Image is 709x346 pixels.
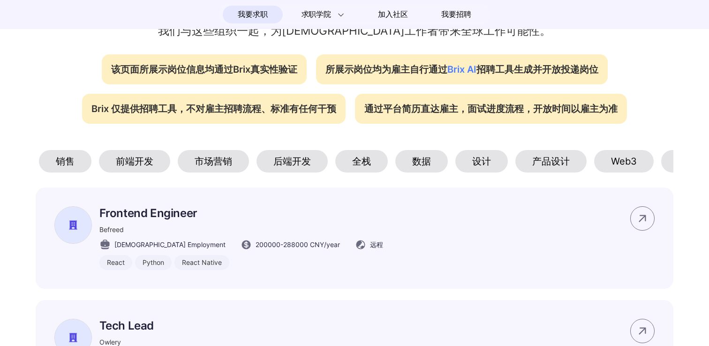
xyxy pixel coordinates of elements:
div: 数据 [395,150,448,173]
p: Tech Lead [99,319,384,332]
span: 加入社区 [378,7,407,22]
span: Befreed [99,226,124,233]
div: 全栈 [335,150,388,173]
div: 产品设计 [515,150,587,173]
span: 求职学院 [302,9,331,20]
div: 设计 [455,150,508,173]
div: React Native [174,255,229,270]
span: 200000 - 288000 CNY /year [256,240,340,249]
span: Brix AI [447,64,476,75]
div: Brix 仅提供招聘工具，不对雇主招聘流程、标准有任何干预 [82,94,346,124]
div: 销售 [39,150,91,173]
div: 前端开发 [99,150,170,173]
div: 后端开发 [256,150,328,173]
div: React [99,255,132,270]
div: 市场营销 [178,150,249,173]
span: [DEMOGRAPHIC_DATA] Employment [114,240,226,249]
p: Frontend Engineer [99,206,383,220]
span: Owlery [99,338,121,346]
div: 通过平台简历直达雇主，面试进度流程，开放时间以雇主为准 [355,94,627,124]
div: 该页面所展示岗位信息均通过Brix真实性验证 [102,54,307,84]
span: 我要招聘 [441,9,471,20]
span: 我要求职 [238,7,267,22]
div: 所展示岗位均为雇主自行通过 招聘工具生成并开放投递岗位 [316,54,608,84]
div: Web3 [594,150,654,173]
div: Python [135,255,172,270]
span: 远程 [370,240,383,249]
